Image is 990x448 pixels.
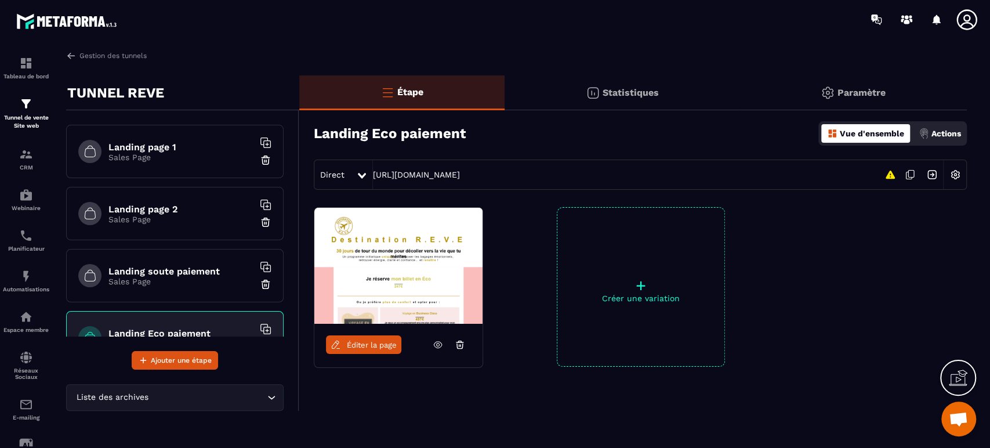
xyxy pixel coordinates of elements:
[260,154,271,166] img: trash
[3,327,49,333] p: Espace membre
[108,215,253,224] p: Sales Page
[320,170,344,179] span: Direct
[3,220,49,261] a: schedulerschedulerPlanificateur
[3,88,49,139] a: formationformationTunnel de vente Site web
[326,335,401,354] a: Éditer la page
[941,402,976,436] div: Ouvrir le chat
[603,87,659,98] p: Statistiques
[586,86,600,100] img: stats.20deebd0.svg
[347,341,397,349] span: Éditer la page
[260,279,271,290] img: trash
[151,355,212,366] span: Ajouter une étape
[19,351,33,364] img: social-network
[108,328,253,339] h6: Landing Eco paiement
[944,164,966,186] img: setting-w.858f3a88.svg
[19,310,33,324] img: automations
[3,367,49,380] p: Réseaux Sociaux
[3,48,49,88] a: formationformationTableau de bord
[16,10,121,32] img: logo
[3,414,49,421] p: E-mailing
[19,188,33,202] img: automations
[19,56,33,70] img: formation
[3,286,49,292] p: Automatisations
[3,164,49,171] p: CRM
[19,229,33,243] img: scheduler
[66,50,147,61] a: Gestion des tunnels
[3,301,49,342] a: automationsautomationsEspace membre
[66,50,77,61] img: arrow
[108,153,253,162] p: Sales Page
[108,142,253,153] h6: Landing page 1
[74,391,151,404] span: Liste des archives
[314,125,466,142] h3: Landing Eco paiement
[314,208,483,324] img: image
[931,129,961,138] p: Actions
[19,269,33,283] img: automations
[3,205,49,211] p: Webinaire
[260,216,271,228] img: trash
[108,277,253,286] p: Sales Page
[397,86,423,97] p: Étape
[19,97,33,111] img: formation
[557,277,724,294] p: +
[380,85,394,99] img: bars-o.4a397970.svg
[921,164,943,186] img: arrow-next.bcc2205e.svg
[108,266,253,277] h6: Landing soute paiement
[3,245,49,252] p: Planificateur
[108,204,253,215] h6: Landing page 2
[373,170,460,179] a: [URL][DOMAIN_NAME]
[132,351,218,370] button: Ajouter une étape
[19,147,33,161] img: formation
[3,179,49,220] a: automationsautomationsWebinaire
[3,342,49,389] a: social-networksocial-networkRéseaux Sociaux
[919,128,929,139] img: actions.d6e523a2.png
[557,294,724,303] p: Créer une variation
[19,398,33,411] img: email
[3,389,49,429] a: emailemailE-mailing
[67,81,164,104] p: TUNNEL REVE
[827,128,837,139] img: dashboard-orange.40269519.svg
[837,87,886,98] p: Paramètre
[3,139,49,179] a: formationformationCRM
[151,391,264,404] input: Search for option
[3,114,49,130] p: Tunnel de vente Site web
[3,73,49,80] p: Tableau de bord
[821,86,835,100] img: setting-gr.5f69749f.svg
[66,384,284,411] div: Search for option
[3,261,49,301] a: automationsautomationsAutomatisations
[840,129,904,138] p: Vue d'ensemble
